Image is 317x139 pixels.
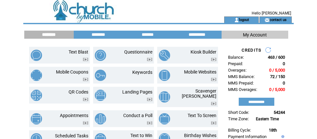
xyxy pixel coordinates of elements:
[211,102,216,105] img: video.png
[283,61,285,66] span: 0
[69,49,88,55] a: Text Blast
[256,117,279,121] span: Eastern Time
[31,113,42,124] img: appointments.png
[252,11,291,15] span: Hello [PERSON_NAME]
[269,17,287,22] a: contact us
[268,55,285,60] span: 463 / 600
[159,70,170,81] img: mobile-websites.png
[83,98,88,101] img: video.png
[95,90,106,101] img: landing-pages.png
[270,74,285,79] span: 72 / 150
[228,116,249,121] span: Time Zone:
[31,50,42,61] img: text-blast.png
[182,88,216,99] a: Scavenger [PERSON_NAME]
[191,49,216,55] a: Kiosk Builder
[274,110,285,115] span: 54244
[283,81,285,85] span: 0
[228,128,251,133] span: Billing Cycle:
[159,113,170,124] img: text-to-screen.png
[159,91,170,103] img: scavenger-hunt.png
[211,78,216,81] img: video.png
[211,121,216,125] img: video.png
[211,58,216,61] img: video.png
[95,113,106,124] img: conduct-a-poll.png
[147,98,152,101] img: video.png
[228,81,254,85] span: MMS Prepaid:
[31,70,42,81] img: mobile-coupons.png
[228,68,246,73] span: Overages:
[122,89,152,94] a: Landing Pages
[228,74,255,79] span: MMS Balance:
[31,90,42,101] img: qr-codes.png
[280,135,284,138] img: help.gif
[269,87,285,92] span: 0 / 5,000
[239,17,249,22] a: logout
[130,133,152,138] a: Text to Win
[56,69,88,74] a: Mobile Coupons
[184,133,216,138] a: Birthday Wishes
[147,121,152,125] img: video.png
[83,121,88,125] img: video.png
[269,128,277,133] span: 18th
[147,58,152,61] img: video.png
[228,110,249,115] span: Short Code:
[123,113,152,118] a: Conduct a Poll
[124,49,152,55] a: Questionnaire
[188,113,216,118] a: Text To Screen
[228,55,244,60] span: Balance:
[265,17,269,23] img: contact_us_icon.gif
[243,32,267,37] span: My Account
[83,58,88,61] img: video.png
[159,50,170,61] img: kiosk-builder.png
[95,50,106,61] img: questionnaire.png
[234,17,239,23] img: account_icon.gif
[184,69,216,74] a: Mobile Websites
[55,133,88,138] a: Scheduled Tasks
[228,61,243,66] span: Prepaid:
[132,70,152,75] a: Keywords
[242,48,261,53] span: CREDITS
[69,89,88,94] a: QR Codes
[83,78,88,81] img: video.png
[228,134,267,139] a: Payment Information
[228,87,257,92] span: MMS Overages:
[95,70,106,81] img: keywords.png
[60,113,88,118] a: Appointments
[269,68,285,73] span: 0 / 5,000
